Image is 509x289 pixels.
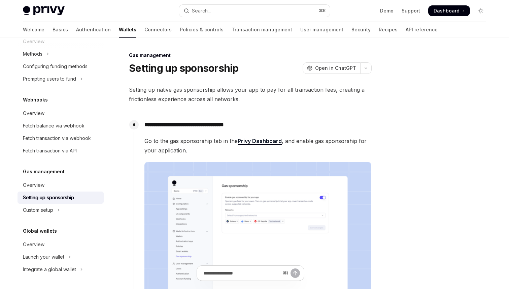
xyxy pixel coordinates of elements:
[23,240,44,249] div: Overview
[23,50,42,58] div: Methods
[434,7,460,14] span: Dashboard
[23,62,88,70] div: Configuring funding methods
[23,227,57,235] h5: Global wallets
[18,263,104,276] button: Toggle Integrate a global wallet section
[23,194,74,202] div: Setting up sponsorship
[232,22,292,38] a: Transaction management
[179,5,330,17] button: Open search
[180,22,224,38] a: Policies & controls
[23,6,65,16] img: light logo
[300,22,343,38] a: User management
[129,62,239,74] h1: Setting up sponsorship
[18,204,104,216] button: Toggle Custom setup section
[18,145,104,157] a: Fetch transaction via API
[23,147,77,155] div: Fetch transaction via API
[18,179,104,191] a: Overview
[18,132,104,144] a: Fetch transaction via webhook
[23,206,53,214] div: Custom setup
[76,22,111,38] a: Authentication
[18,107,104,119] a: Overview
[18,60,104,73] a: Configuring funding methods
[319,8,326,13] span: ⌘ K
[53,22,68,38] a: Basics
[144,136,371,155] span: Go to the gas sponsorship tab in the , and enable gas sponsorship for your application.
[23,265,76,273] div: Integrate a global wallet
[23,109,44,117] div: Overview
[428,5,470,16] a: Dashboard
[23,253,64,261] div: Launch your wallet
[303,62,360,74] button: Open in ChatGPT
[23,168,65,176] h5: Gas management
[315,65,356,71] span: Open in ChatGPT
[351,22,371,38] a: Security
[23,96,48,104] h5: Webhooks
[129,85,372,104] span: Setting up native gas sponsorship allows your app to pay for all transaction fees, creating a fri...
[18,238,104,251] a: Overview
[129,52,372,59] div: Gas management
[23,181,44,189] div: Overview
[379,22,398,38] a: Recipes
[402,7,420,14] a: Support
[119,22,136,38] a: Wallets
[18,251,104,263] button: Toggle Launch your wallet section
[23,22,44,38] a: Welcome
[380,7,394,14] a: Demo
[475,5,486,16] button: Toggle dark mode
[406,22,438,38] a: API reference
[18,192,104,204] a: Setting up sponsorship
[23,134,91,142] div: Fetch transaction via webhook
[204,266,280,281] input: Ask a question...
[238,138,282,145] a: Privy Dashboard
[192,7,211,15] div: Search...
[23,122,84,130] div: Fetch balance via webhook
[18,120,104,132] a: Fetch balance via webhook
[18,48,104,60] button: Toggle Methods section
[23,75,76,83] div: Prompting users to fund
[291,268,300,278] button: Send message
[144,22,172,38] a: Connectors
[18,73,104,85] button: Toggle Prompting users to fund section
